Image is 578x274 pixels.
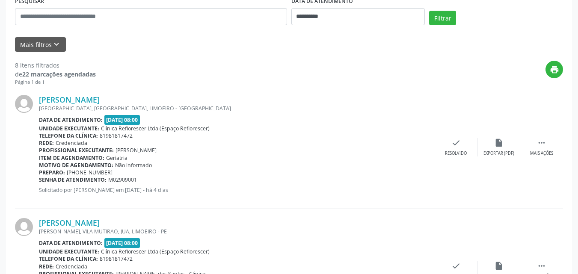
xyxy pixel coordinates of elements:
[550,65,559,74] i: print
[22,70,96,78] strong: 22 marcações agendadas
[39,139,54,147] b: Rede:
[494,138,504,147] i: insert_drive_file
[15,70,96,79] div: de
[15,218,33,236] img: img
[39,162,113,169] b: Motivo de agendamento:
[101,125,210,132] span: Clínica Reflorescer Ltda (Espaço Reflorescer)
[106,154,127,162] span: Geriatria
[537,261,546,271] i: 
[445,150,467,156] div: Resolvido
[39,248,99,255] b: Unidade executante:
[429,11,456,25] button: Filtrar
[15,95,33,113] img: img
[101,248,210,255] span: Clínica Reflorescer Ltda (Espaço Reflorescer)
[39,255,98,262] b: Telefone da clínica:
[483,150,514,156] div: Exportar (PDF)
[39,125,99,132] b: Unidade executante:
[15,61,96,70] div: 8 itens filtrados
[530,150,553,156] div: Mais ações
[39,263,54,270] b: Rede:
[104,238,140,248] span: [DATE] 08:00
[39,116,103,124] b: Data de atendimento:
[451,138,461,147] i: check
[39,105,435,112] div: [GEOGRAPHIC_DATA], [GEOGRAPHIC_DATA], LIMOEIRO - [GEOGRAPHIC_DATA]
[39,169,65,176] b: Preparo:
[52,40,61,49] i: keyboard_arrow_down
[39,218,100,227] a: [PERSON_NAME]
[100,132,133,139] span: 81981817472
[39,176,107,183] b: Senha de atendimento:
[115,162,152,169] span: Não informado
[116,147,157,154] span: [PERSON_NAME]
[67,169,113,176] span: [PHONE_NUMBER]
[15,79,96,86] div: Página 1 de 1
[39,132,98,139] b: Telefone da clínica:
[39,95,100,104] a: [PERSON_NAME]
[39,147,114,154] b: Profissional executante:
[537,138,546,147] i: 
[104,115,140,125] span: [DATE] 08:00
[100,255,133,262] span: 81981817472
[56,139,87,147] span: Credenciada
[108,176,137,183] span: M02909001
[39,186,435,194] p: Solicitado por [PERSON_NAME] em [DATE] - há 4 dias
[39,228,435,235] div: [PERSON_NAME], VILA MUTIRAO, JUA, LIMOEIRO - PE
[15,37,66,52] button: Mais filtroskeyboard_arrow_down
[39,239,103,247] b: Data de atendimento:
[56,263,87,270] span: Credenciada
[494,261,504,271] i: insert_drive_file
[39,154,104,162] b: Item de agendamento:
[545,61,563,78] button: print
[451,261,461,271] i: check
